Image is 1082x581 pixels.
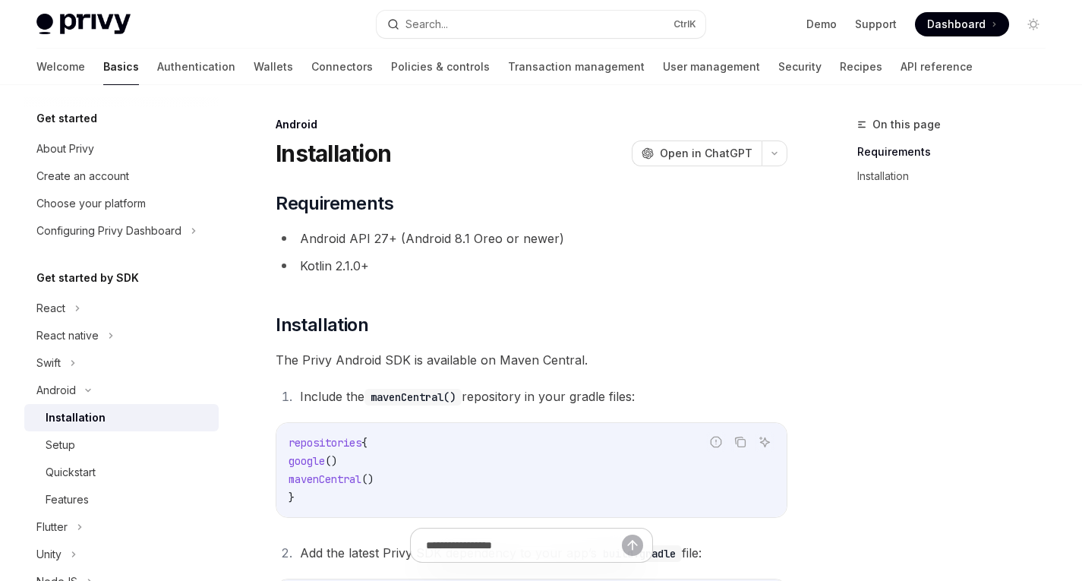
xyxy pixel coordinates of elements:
[755,432,774,452] button: Ask AI
[289,436,361,450] span: repositories
[36,327,99,345] div: React native
[36,381,76,399] div: Android
[289,454,325,468] span: google
[276,140,391,167] h1: Installation
[24,431,219,459] a: Setup
[276,191,393,216] span: Requirements
[46,491,89,509] div: Features
[276,228,787,249] li: Android API 27+ (Android 8.1 Oreo or newer)
[36,518,68,536] div: Flutter
[36,167,129,185] div: Create an account
[778,49,822,85] a: Security
[295,386,787,407] li: Include the repository in your gradle files:
[36,140,94,158] div: About Privy
[276,117,787,132] div: Android
[46,436,75,454] div: Setup
[840,49,882,85] a: Recipes
[24,459,219,486] a: Quickstart
[730,432,750,452] button: Copy the contents from the code block
[24,404,219,431] a: Installation
[276,349,787,371] span: The Privy Android SDK is available on Maven Central.
[36,49,85,85] a: Welcome
[872,115,941,134] span: On this page
[622,535,643,556] button: Send message
[915,12,1009,36] a: Dashboard
[36,354,61,372] div: Swift
[46,463,96,482] div: Quickstart
[24,163,219,190] a: Create an account
[36,545,62,564] div: Unity
[36,194,146,213] div: Choose your platform
[325,454,337,468] span: ()
[673,18,696,30] span: Ctrl K
[36,299,65,317] div: React
[254,49,293,85] a: Wallets
[660,146,752,161] span: Open in ChatGPT
[377,11,705,38] button: Search...CtrlK
[289,472,361,486] span: mavenCentral
[901,49,973,85] a: API reference
[36,14,131,35] img: light logo
[632,141,762,166] button: Open in ChatGPT
[405,15,448,33] div: Search...
[391,49,490,85] a: Policies & controls
[361,472,374,486] span: ()
[36,269,139,287] h5: Get started by SDK
[289,491,295,504] span: }
[857,140,1058,164] a: Requirements
[36,109,97,128] h5: Get started
[276,313,368,337] span: Installation
[806,17,837,32] a: Demo
[46,409,106,427] div: Installation
[276,255,787,276] li: Kotlin 2.1.0+
[24,190,219,217] a: Choose your platform
[1021,12,1046,36] button: Toggle dark mode
[706,432,726,452] button: Report incorrect code
[855,17,897,32] a: Support
[24,486,219,513] a: Features
[361,436,368,450] span: {
[36,222,181,240] div: Configuring Privy Dashboard
[24,135,219,163] a: About Privy
[364,389,462,406] code: mavenCentral()
[103,49,139,85] a: Basics
[311,49,373,85] a: Connectors
[857,164,1058,188] a: Installation
[927,17,986,32] span: Dashboard
[508,49,645,85] a: Transaction management
[157,49,235,85] a: Authentication
[663,49,760,85] a: User management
